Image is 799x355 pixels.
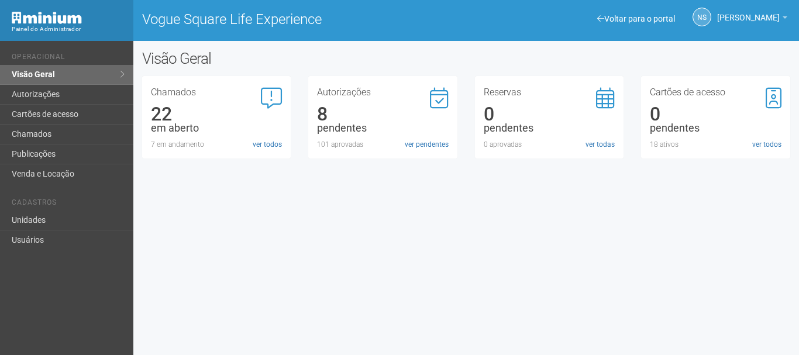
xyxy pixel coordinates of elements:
[151,88,283,97] h3: Chamados
[597,14,675,23] a: Voltar para o portal
[317,139,449,150] div: 101 aprovadas
[12,24,125,35] div: Painel do Administrador
[650,88,781,97] h3: Cartões de acesso
[650,123,781,133] div: pendentes
[586,139,615,150] a: ver todas
[151,109,283,119] div: 22
[151,123,283,133] div: em aberto
[484,88,615,97] h3: Reservas
[151,139,283,150] div: 7 em andamento
[752,139,781,150] a: ver todos
[484,109,615,119] div: 0
[142,12,457,27] h1: Vogue Square Life Experience
[142,50,402,67] h2: Visão Geral
[484,123,615,133] div: pendentes
[317,88,449,97] h3: Autorizações
[484,139,615,150] div: 0 aprovadas
[12,198,125,211] li: Cadastros
[717,15,787,24] a: [PERSON_NAME]
[253,139,282,150] a: ver todos
[693,8,711,26] a: NS
[12,12,82,24] img: Minium
[317,123,449,133] div: pendentes
[650,139,781,150] div: 18 ativos
[12,53,125,65] li: Operacional
[405,139,449,150] a: ver pendentes
[717,2,780,22] span: Nicolle Silva
[317,109,449,119] div: 8
[650,109,781,119] div: 0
